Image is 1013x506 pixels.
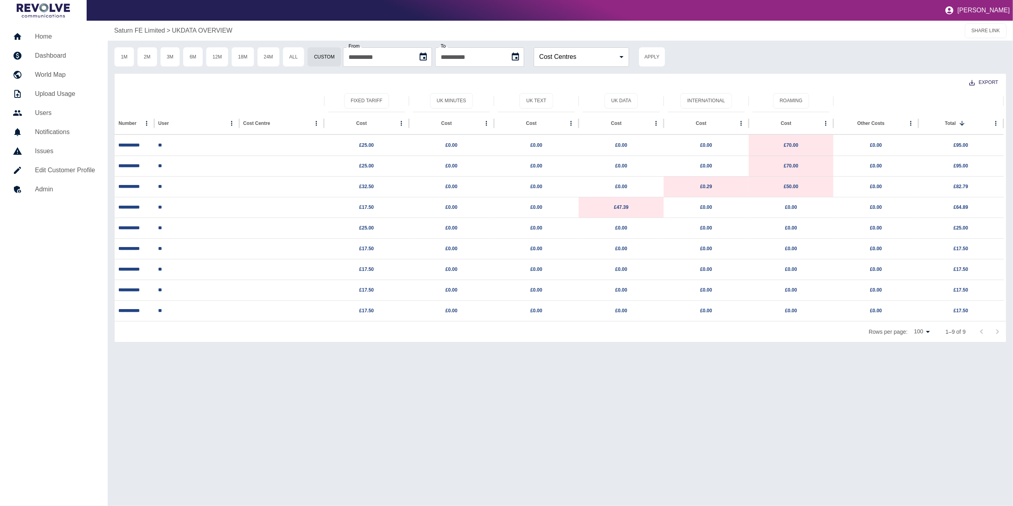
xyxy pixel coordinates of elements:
[445,267,457,272] a: £0.00
[615,142,627,148] a: £0.00
[615,246,627,251] a: £0.00
[531,267,542,272] a: £0.00
[531,246,542,251] a: £0.00
[445,142,457,148] a: £0.00
[167,26,170,35] p: >
[445,204,457,210] a: £0.00
[35,108,95,118] h5: Users
[311,118,322,129] button: Cost Centre column menu
[954,225,968,231] a: £25.00
[415,49,431,65] button: Choose date, selected date is 1 Oct 2024
[6,103,101,123] a: Users
[359,287,374,293] a: £17.50
[257,47,280,67] button: 24M
[696,121,707,126] div: Cost
[531,184,542,189] a: £0.00
[531,204,542,210] a: £0.00
[481,118,492,129] button: Cost column menu
[359,163,374,169] a: £25.00
[870,246,882,251] a: £0.00
[172,26,232,35] a: UKDATA OVERVIEW
[957,7,1010,14] p: [PERSON_NAME]
[781,121,792,126] div: Cost
[137,47,157,67] button: 2M
[396,118,407,129] button: Cost column menu
[700,142,712,148] a: £0.00
[283,47,304,67] button: All
[615,225,627,231] a: £0.00
[954,184,968,189] a: £82.79
[870,225,882,231] a: £0.00
[531,163,542,169] a: £0.00
[785,204,797,210] a: £0.00
[773,93,809,109] button: Roaming
[160,47,180,67] button: 3M
[615,184,627,189] a: £0.00
[359,184,374,189] a: £32.50
[905,118,916,129] button: Other Costs column menu
[945,121,956,126] div: Total
[614,204,629,210] a: £47.39
[785,287,797,293] a: £0.00
[226,118,237,129] button: User column menu
[35,70,95,80] h5: World Map
[611,121,622,126] div: Cost
[566,118,577,129] button: Cost column menu
[954,267,968,272] a: £17.50
[243,121,270,126] div: Cost Centre
[6,180,101,199] a: Admin
[963,75,1005,90] button: Export
[356,121,367,126] div: Cost
[6,161,101,180] a: Edit Customer Profile
[344,93,389,109] button: Fixed Tariff
[651,118,662,129] button: Cost column menu
[870,204,882,210] a: £0.00
[35,89,95,99] h5: Upload Usage
[531,308,542,313] a: £0.00
[785,246,797,251] a: £0.00
[445,308,457,313] a: £0.00
[118,121,136,126] div: Number
[430,93,473,109] button: UK Minutes
[615,267,627,272] a: £0.00
[114,47,134,67] button: 1M
[700,246,712,251] a: £0.00
[857,121,885,126] div: Other Costs
[639,47,665,67] button: Apply
[35,127,95,137] h5: Notifications
[531,225,542,231] a: £0.00
[954,308,968,313] a: £17.50
[6,65,101,84] a: World Map
[6,46,101,65] a: Dashboard
[957,118,968,129] button: Sort
[700,184,712,189] a: £0.29
[870,142,882,148] a: £0.00
[445,225,457,231] a: £0.00
[870,267,882,272] a: £0.00
[870,287,882,293] a: £0.00
[531,142,542,148] a: £0.00
[700,204,712,210] a: £0.00
[158,121,169,126] div: User
[911,326,933,337] div: 100
[784,142,798,148] a: £70.00
[954,163,968,169] a: £95.00
[954,287,968,293] a: £17.50
[6,27,101,46] a: Home
[785,267,797,272] a: £0.00
[114,26,165,35] a: Saturn FE Limited
[231,47,254,67] button: 18M
[869,328,908,336] p: Rows per page:
[615,287,627,293] a: £0.00
[307,47,341,67] button: Custom
[183,47,203,67] button: 6M
[700,267,712,272] a: £0.00
[17,3,70,18] img: Logo
[870,184,882,189] a: £0.00
[441,44,446,49] label: To
[615,308,627,313] a: £0.00
[35,32,95,41] h5: Home
[680,93,732,109] button: International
